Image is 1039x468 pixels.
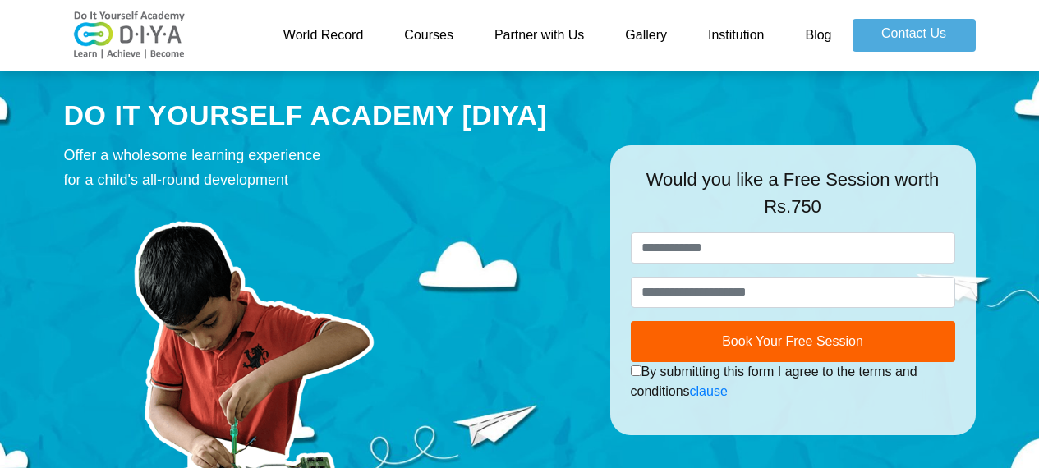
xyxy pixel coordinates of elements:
a: Contact Us [853,19,976,52]
img: logo-v2.png [64,11,195,60]
button: Book Your Free Session [631,321,955,362]
div: DO IT YOURSELF ACADEMY [DIYA] [64,96,586,135]
div: Would you like a Free Session worth Rs.750 [631,166,955,232]
a: clause [690,384,728,398]
a: Blog [784,19,852,52]
a: Gallery [605,19,687,52]
a: Partner with Us [474,19,605,52]
a: Courses [384,19,474,52]
div: Offer a wholesome learning experience for a child's all-round development [64,143,586,192]
a: World Record [263,19,384,52]
span: Book Your Free Session [722,334,863,348]
a: Institution [687,19,784,52]
div: By submitting this form I agree to the terms and conditions [631,362,955,401]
